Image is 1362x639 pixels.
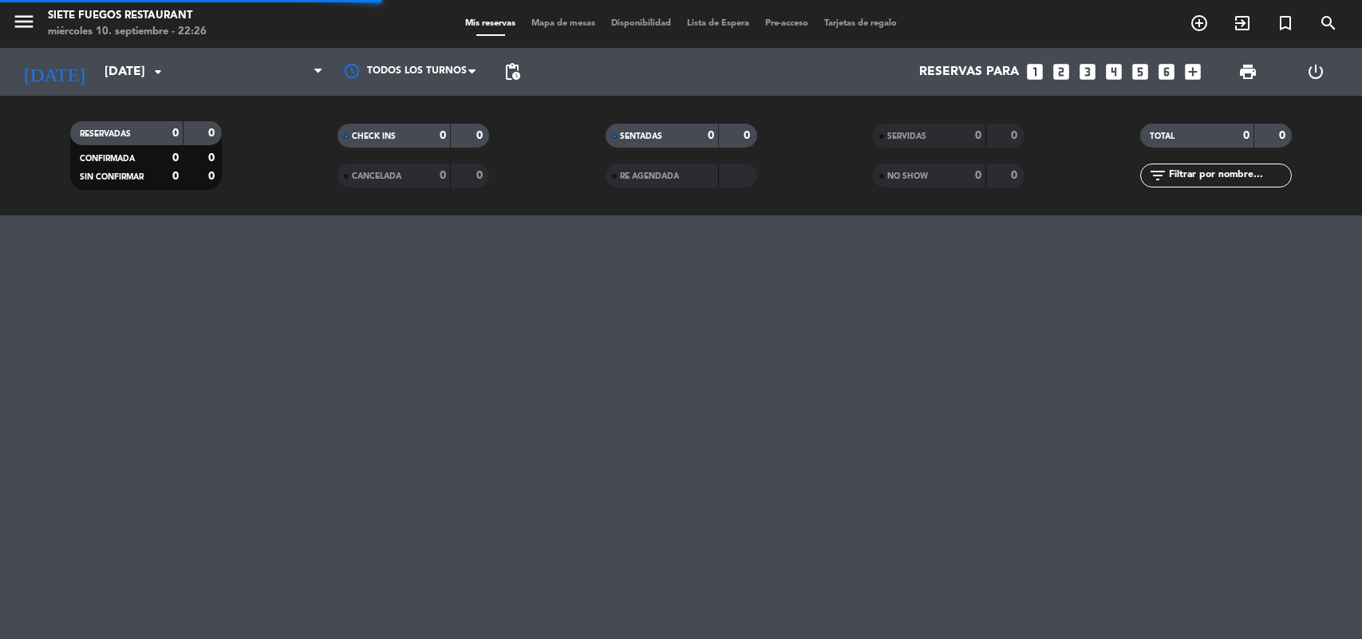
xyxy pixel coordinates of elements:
[12,54,97,89] i: [DATE]
[1148,166,1167,185] i: filter_list
[440,130,446,141] strong: 0
[1156,61,1177,82] i: looks_6
[975,130,981,141] strong: 0
[208,171,218,182] strong: 0
[975,170,981,181] strong: 0
[172,152,179,164] strong: 0
[80,155,135,163] span: CONFIRMADA
[80,173,144,181] span: SIN CONFIRMAR
[744,130,753,141] strong: 0
[172,171,179,182] strong: 0
[919,65,1019,80] span: Reservas para
[1150,132,1174,140] span: TOTAL
[440,170,446,181] strong: 0
[1051,61,1072,82] i: looks_two
[1024,61,1045,82] i: looks_one
[603,19,679,28] span: Disponibilidad
[1103,61,1124,82] i: looks_4
[1077,61,1098,82] i: looks_3
[887,132,926,140] span: SERVIDAS
[503,62,522,81] span: pending_actions
[1306,62,1325,81] i: power_settings_new
[12,10,36,34] i: menu
[1279,130,1289,141] strong: 0
[172,128,179,139] strong: 0
[352,132,396,140] span: CHECK INS
[148,62,168,81] i: arrow_drop_down
[679,19,757,28] span: Lista de Espera
[48,24,207,40] div: miércoles 10. septiembre - 22:26
[1276,14,1295,33] i: turned_in_not
[1233,14,1252,33] i: exit_to_app
[1243,130,1249,141] strong: 0
[523,19,603,28] span: Mapa de mesas
[1282,48,1350,96] div: LOG OUT
[1319,14,1338,33] i: search
[48,8,207,24] div: Siete Fuegos Restaurant
[352,172,401,180] span: CANCELADA
[1167,167,1291,184] input: Filtrar por nombre...
[208,152,218,164] strong: 0
[476,170,486,181] strong: 0
[208,128,218,139] strong: 0
[620,172,679,180] span: RE AGENDADA
[757,19,816,28] span: Pre-acceso
[1130,61,1151,82] i: looks_5
[12,10,36,39] button: menu
[1190,14,1209,33] i: add_circle_outline
[457,19,523,28] span: Mis reservas
[708,130,714,141] strong: 0
[80,130,131,138] span: RESERVADAS
[1238,62,1257,81] span: print
[1182,61,1203,82] i: add_box
[1011,170,1021,181] strong: 0
[887,172,928,180] span: NO SHOW
[816,19,905,28] span: Tarjetas de regalo
[476,130,486,141] strong: 0
[1011,130,1021,141] strong: 0
[620,132,662,140] span: SENTADAS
